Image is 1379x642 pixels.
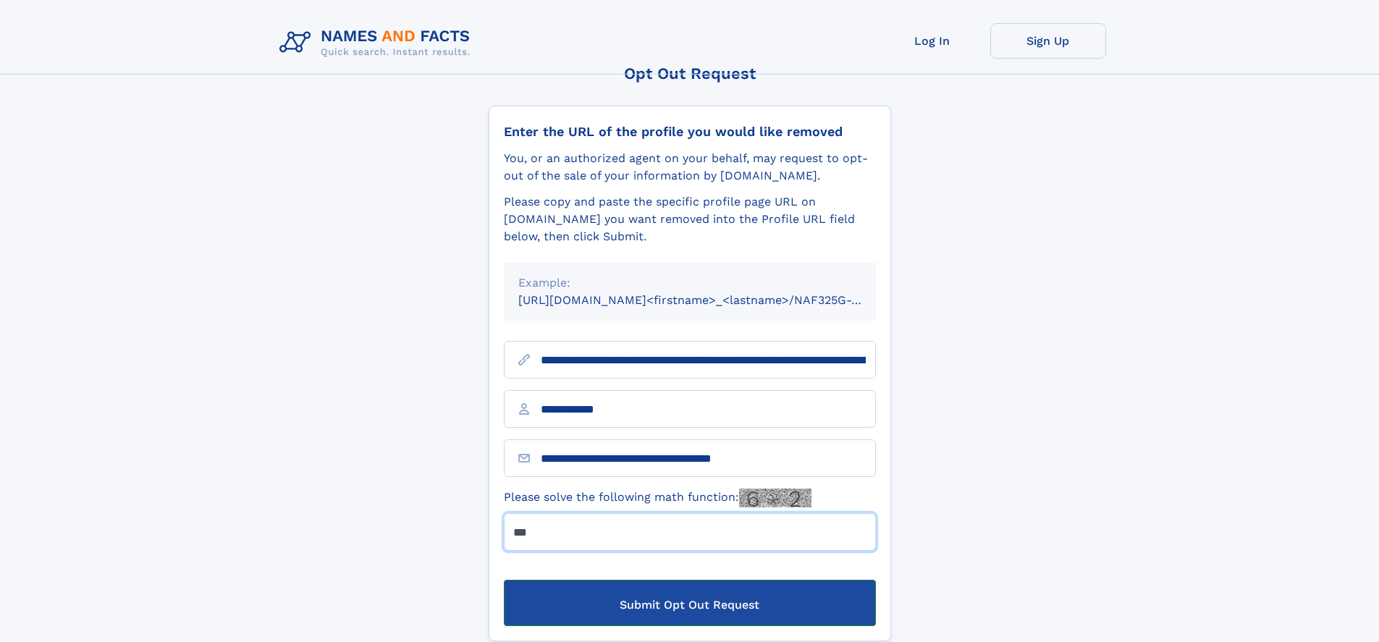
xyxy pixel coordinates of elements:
div: Enter the URL of the profile you would like removed [504,124,876,140]
div: Example: [518,274,861,292]
a: Log In [874,23,990,59]
div: Please copy and paste the specific profile page URL on [DOMAIN_NAME] you want removed into the Pr... [504,193,876,245]
small: [URL][DOMAIN_NAME]<firstname>_<lastname>/NAF325G-xxxxxxxx [518,293,903,307]
label: Please solve the following math function: [504,489,811,507]
img: Logo Names and Facts [274,23,482,62]
a: Sign Up [990,23,1106,59]
button: Submit Opt Out Request [504,580,876,626]
div: You, or an authorized agent on your behalf, may request to opt-out of the sale of your informatio... [504,150,876,185]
